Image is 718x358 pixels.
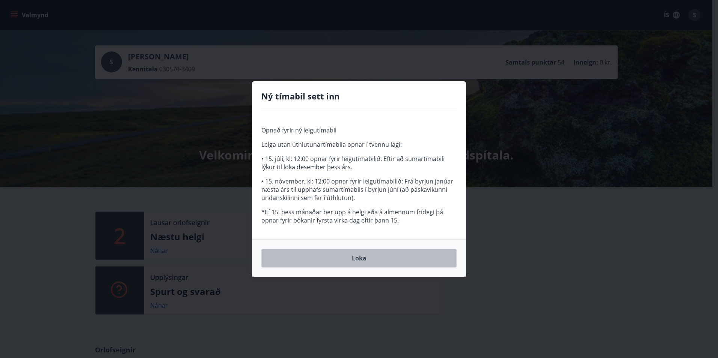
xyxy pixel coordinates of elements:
h4: Ný tímabil sett inn [261,90,457,102]
p: *Ef 15. þess mánaðar ber upp á helgi eða á almennum frídegi þá opnar fyrir bókanir fyrsta virka d... [261,208,457,224]
p: • 15. júlí, kl: 12:00 opnar fyrir leigutímabilið: Eftir að sumartímabili lýkur til loka desember ... [261,155,457,171]
button: Loka [261,249,457,268]
p: Opnað fyrir ný leigutímabil [261,126,457,134]
p: • 15. nóvember, kl: 12:00 opnar fyrir leigutímabilið: Frá byrjun janúar næsta árs til upphafs sum... [261,177,457,202]
p: Leiga utan úthlutunartímabila opnar í tvennu lagi: [261,140,457,149]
